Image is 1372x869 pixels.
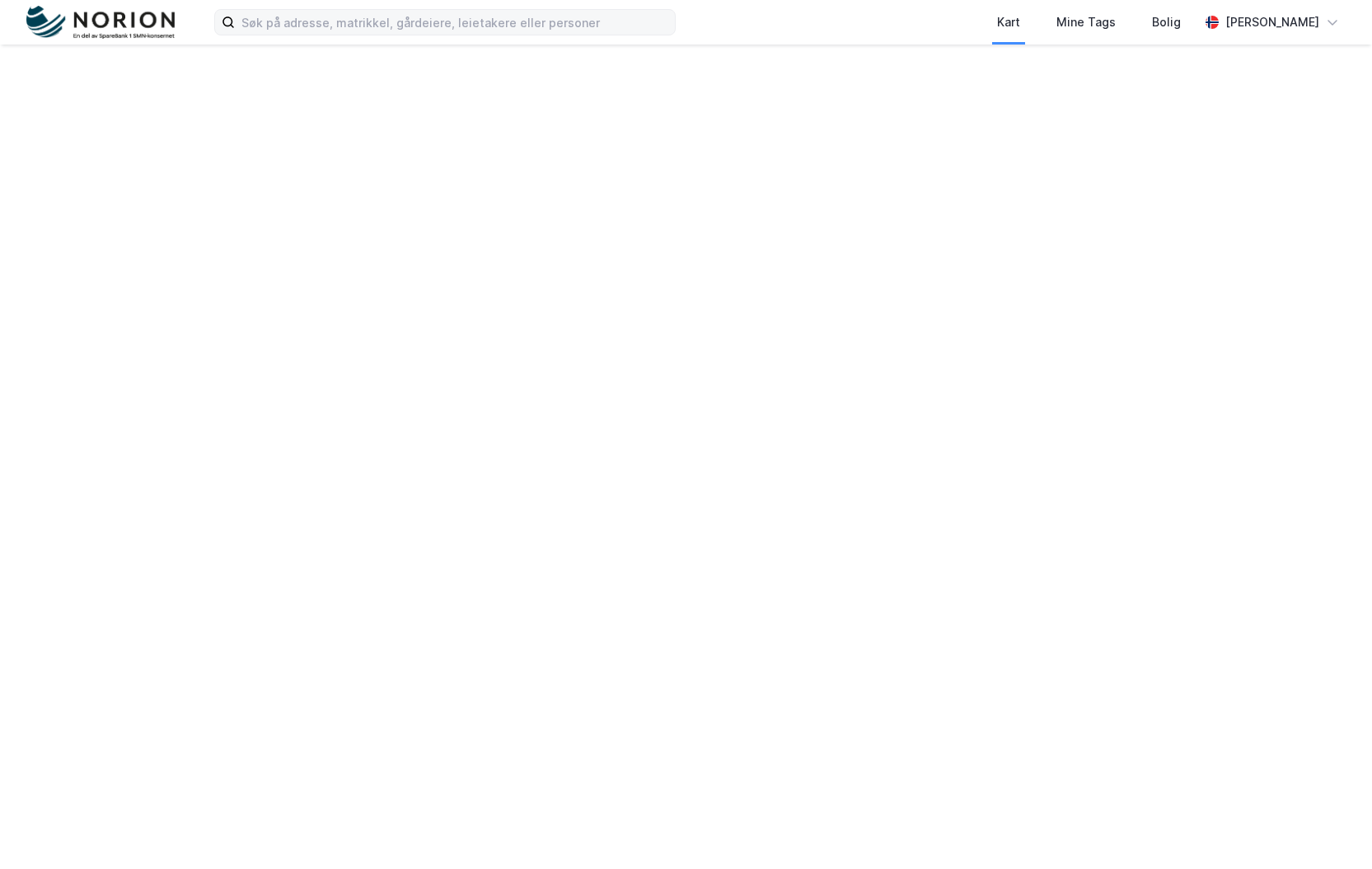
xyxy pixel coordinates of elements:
[26,6,175,40] img: norion-logo.80e7a08dc31c2e691866.png
[1225,12,1319,32] div: [PERSON_NAME]
[1290,790,1372,869] iframe: Chat Widget
[235,10,675,35] input: Søk på adresse, matrikkel, gårdeiere, leietakere eller personer
[1152,12,1181,32] div: Bolig
[997,12,1020,32] div: Kart
[1056,12,1116,32] div: Mine Tags
[1290,790,1372,869] div: Kontrollprogram for chat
